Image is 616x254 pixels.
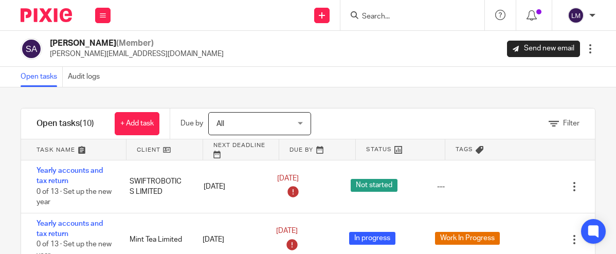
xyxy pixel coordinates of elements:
[50,38,224,49] h2: [PERSON_NAME]
[563,120,579,127] span: Filter
[119,229,193,250] div: Mint Tea Limited
[37,167,103,185] a: Yearly accounts and tax return
[568,7,584,24] img: svg%3E
[119,171,193,203] div: SWIFTROBOTICS LIMITED
[37,220,103,238] a: Yearly accounts and tax return
[37,118,94,129] h1: Open tasks
[361,12,454,22] input: Search
[456,145,473,154] span: Tags
[50,49,224,59] p: [PERSON_NAME][EMAIL_ADDRESS][DOMAIN_NAME]
[68,67,105,87] a: Audit logs
[21,67,63,87] a: Open tasks
[180,118,203,129] p: Due by
[349,232,395,245] span: In progress
[351,179,397,192] span: Not started
[366,145,392,154] span: Status
[216,120,224,128] span: All
[21,8,72,22] img: Pixie
[507,41,580,57] a: Send new email
[192,229,266,250] div: [DATE]
[276,228,298,235] span: [DATE]
[115,112,159,135] a: + Add task
[435,232,500,245] span: Work In Progress
[80,119,94,128] span: (10)
[437,182,445,192] div: ---
[37,188,112,206] span: 0 of 13 · Set up the new year
[21,38,42,60] img: svg%3E
[277,175,299,182] span: [DATE]
[193,176,267,197] div: [DATE]
[116,39,154,47] span: (Member)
